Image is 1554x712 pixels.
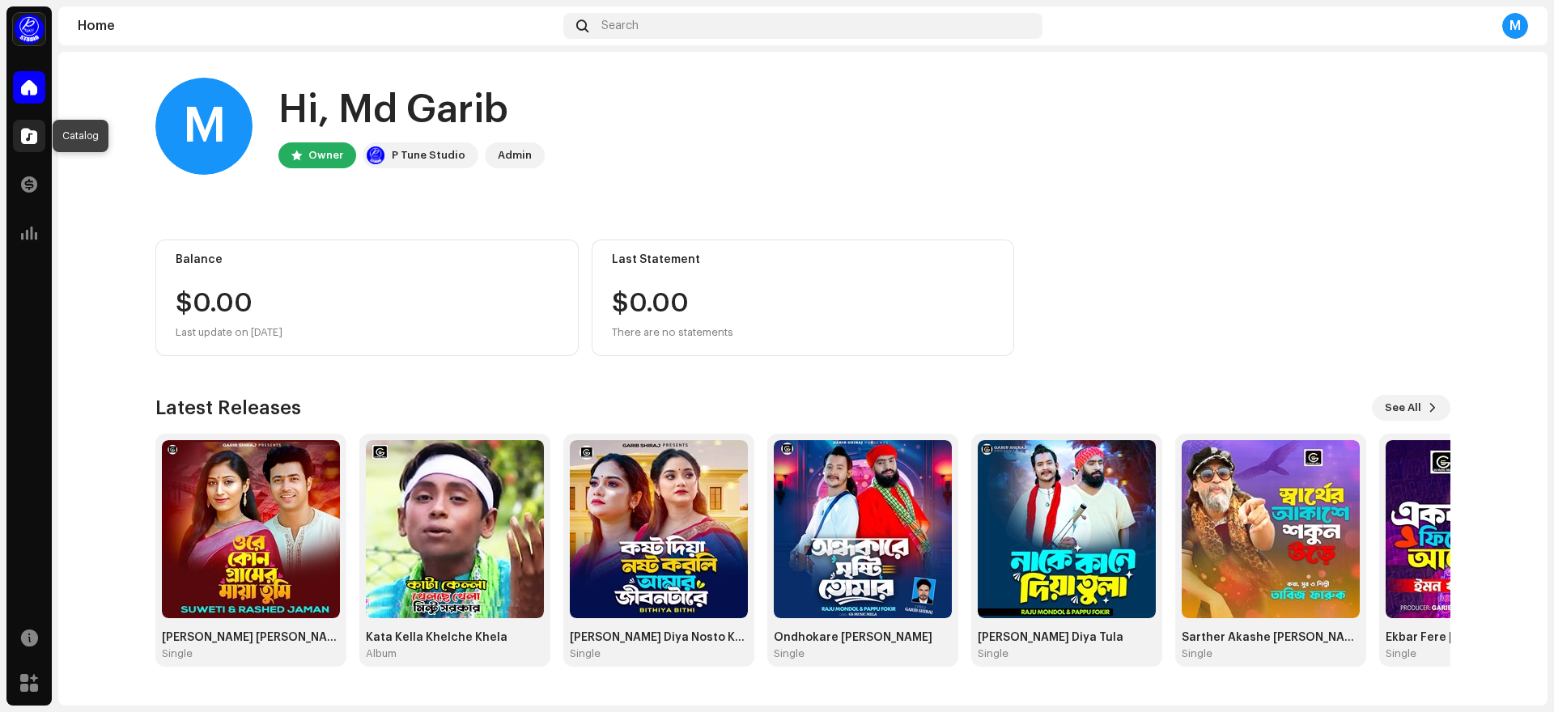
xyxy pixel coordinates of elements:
div: M [155,78,253,175]
div: Single [774,647,805,660]
img: b06bd8a0-6152-48ae-8c1b-1b072ccbbf51 [366,440,544,618]
div: Balance [176,253,558,266]
div: Last update on [DATE] [176,323,558,342]
div: Single [1182,647,1212,660]
span: Search [601,19,639,32]
div: There are no statements [612,323,733,342]
div: Kata Kella Khelche Khela [366,631,544,644]
img: a1dd4b00-069a-4dd5-89ed-38fbdf7e908f [13,13,45,45]
div: Home [78,19,557,32]
div: Single [162,647,193,660]
div: Hi, Md Garib [278,84,545,136]
img: 37e38903-5ada-4980-9989-4790dbe3c241 [774,440,952,618]
img: de8a9f1f-512c-42c9-a025-92a8c06d5f29 [162,440,340,618]
div: Ondhokare [PERSON_NAME] [774,631,952,644]
img: e9012eba-d6b9-4c89-a2f9-73ce12c14b1f [1182,440,1360,618]
div: Owner [308,146,343,165]
div: M [1502,13,1528,39]
img: a1dd4b00-069a-4dd5-89ed-38fbdf7e908f [366,146,385,165]
div: [PERSON_NAME] [PERSON_NAME] [162,631,340,644]
div: P Tune Studio [392,146,465,165]
re-o-card-value: Last Statement [592,239,1015,356]
re-o-card-value: Balance [155,239,579,356]
img: 4df85388-e806-4927-9102-c7246f0cfeac [570,440,748,618]
h3: Latest Releases [155,395,301,421]
span: See All [1385,392,1421,424]
div: Album [366,647,397,660]
div: Single [978,647,1008,660]
div: Single [570,647,601,660]
button: See All [1372,395,1450,421]
div: Sarther Akashe [PERSON_NAME] [1182,631,1360,644]
div: Admin [498,146,532,165]
div: [PERSON_NAME] Diya Tula [978,631,1156,644]
div: Single [1386,647,1416,660]
div: [PERSON_NAME] Diya Nosto Korli [570,631,748,644]
div: Last Statement [612,253,995,266]
img: 8aab75db-2eca-4dd6-9468-78ee5ca52309 [978,440,1156,618]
